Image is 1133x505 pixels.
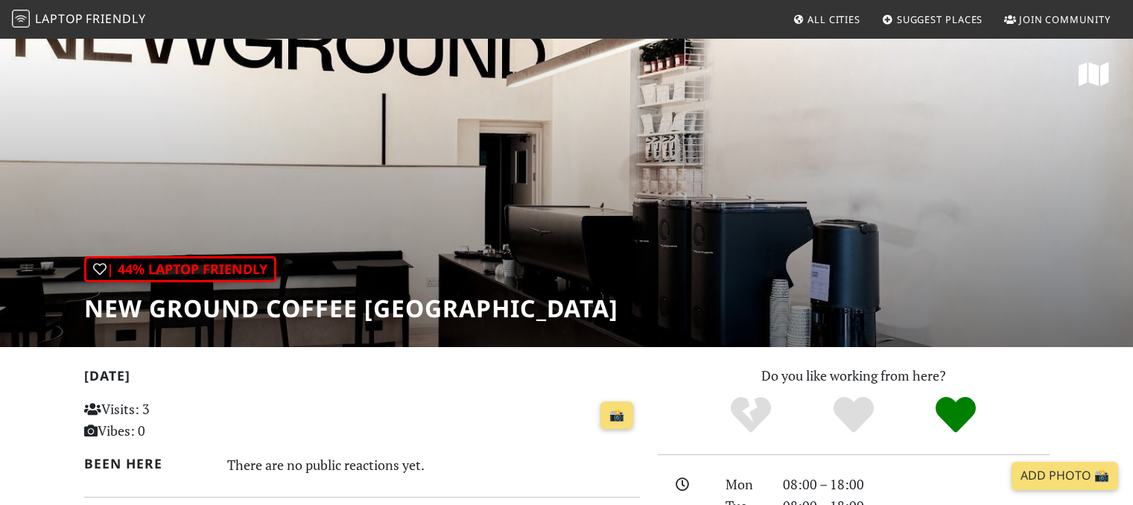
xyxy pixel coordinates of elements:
img: LaptopFriendly [12,10,30,28]
div: Definitely! [904,395,1007,436]
span: All Cities [807,13,860,26]
div: Yes [802,395,905,436]
div: There are no public reactions yet. [227,453,640,477]
span: Suggest Places [897,13,983,26]
h1: New Ground Coffee [GEOGRAPHIC_DATA] [84,294,618,323]
a: 📸 [600,401,633,430]
div: 08:00 – 18:00 [774,474,1059,495]
h2: [DATE] [84,368,640,390]
div: Mon [717,474,773,495]
a: Join Community [998,6,1117,33]
span: Friendly [86,10,145,27]
span: Laptop [35,10,83,27]
h2: Been here [84,456,210,471]
p: Do you like working from here? [658,365,1050,387]
a: Suggest Places [876,6,989,33]
a: Add Photo 📸 [1012,462,1118,490]
span: Join Community [1019,13,1111,26]
a: All Cities [787,6,866,33]
p: Visits: 3 Vibes: 0 [84,398,258,442]
div: | 44% Laptop Friendly [84,256,276,282]
div: No [699,395,802,436]
a: LaptopFriendly LaptopFriendly [12,7,146,33]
